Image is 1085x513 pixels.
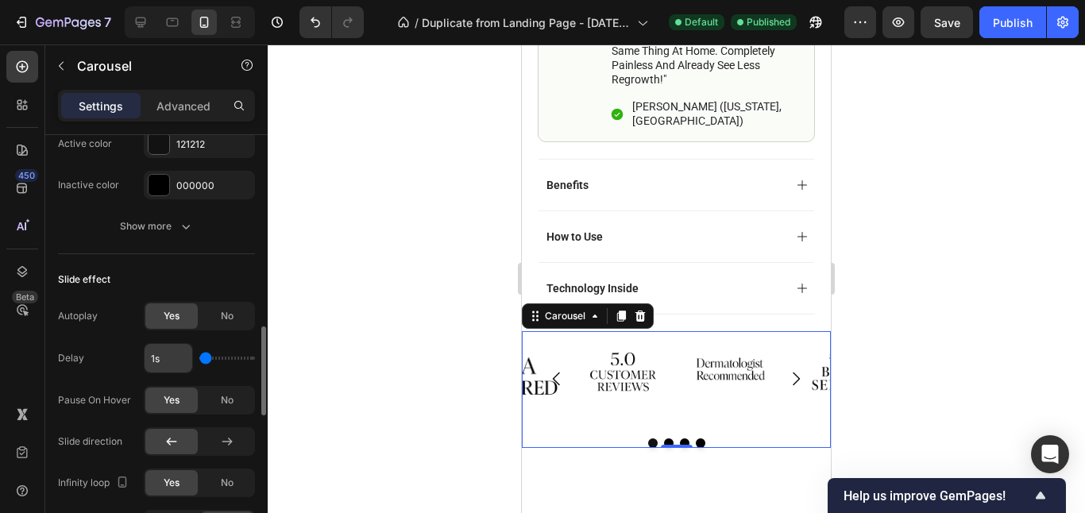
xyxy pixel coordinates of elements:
div: Undo/Redo [299,6,364,38]
button: Carousel Back Arrow [13,312,57,357]
p: [PERSON_NAME] ([US_STATE], [GEOGRAPHIC_DATA]) [110,55,280,83]
div: 121212 [176,137,251,152]
span: No [221,393,234,407]
span: No [221,476,234,490]
button: Show survey - Help us improve GemPages! [844,486,1050,505]
p: Benefits [25,133,67,148]
button: Dot [126,394,136,403]
span: Yes [164,309,180,323]
div: Delay [58,351,84,365]
div: 450 [15,169,38,182]
div: Carousel [20,264,67,279]
button: Dot [158,394,168,403]
span: Published [747,15,790,29]
img: gempages_583410608636953561-80665065-0c43-4f11-9fe9-2c3203b8a98e.png [61,287,141,366]
img: gempages_583410608636953561-a0d4759d-4bd2-44b0-a339-b66a3d6b67c7.png [276,287,355,366]
button: Save [921,6,973,38]
span: Help us improve GemPages! [844,488,1031,503]
div: Autoplay [58,309,98,323]
button: Dot [142,394,152,403]
span: Default [685,15,718,29]
span: No [221,309,234,323]
p: Carousel [77,56,212,75]
span: Yes [164,476,180,490]
button: Dot [174,394,183,403]
span: / [415,14,419,31]
iframe: Design area [522,44,831,513]
span: Save [934,16,960,29]
div: Open Intercom Messenger [1031,435,1069,473]
div: Slide effect [58,272,110,287]
div: Show more [120,218,194,234]
p: How to Use [25,185,81,199]
div: 000000 [176,179,251,193]
img: gempages_583410608636953561-78dacbcd-33fc-4d47-823d-b794a7deba87.png [168,287,248,366]
p: Technology Inside [25,237,117,251]
div: Publish [993,14,1033,31]
button: Publish [979,6,1046,38]
span: Duplicate from Landing Page - [DATE] 12:59:54 [422,14,631,31]
div: Pause On Hover [58,393,131,407]
input: Auto [145,344,192,372]
p: 7 [104,13,111,32]
div: Active color [58,137,112,151]
div: Slide direction [58,434,122,449]
button: Show more [58,212,255,241]
p: Advanced [156,98,210,114]
button: 7 [6,6,118,38]
div: Inactive color [58,178,119,192]
div: Infinity loop [58,472,132,494]
button: Carousel Next Arrow [252,312,296,357]
div: Beta [12,291,38,303]
span: Yes [164,393,180,407]
p: Settings [79,98,123,114]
